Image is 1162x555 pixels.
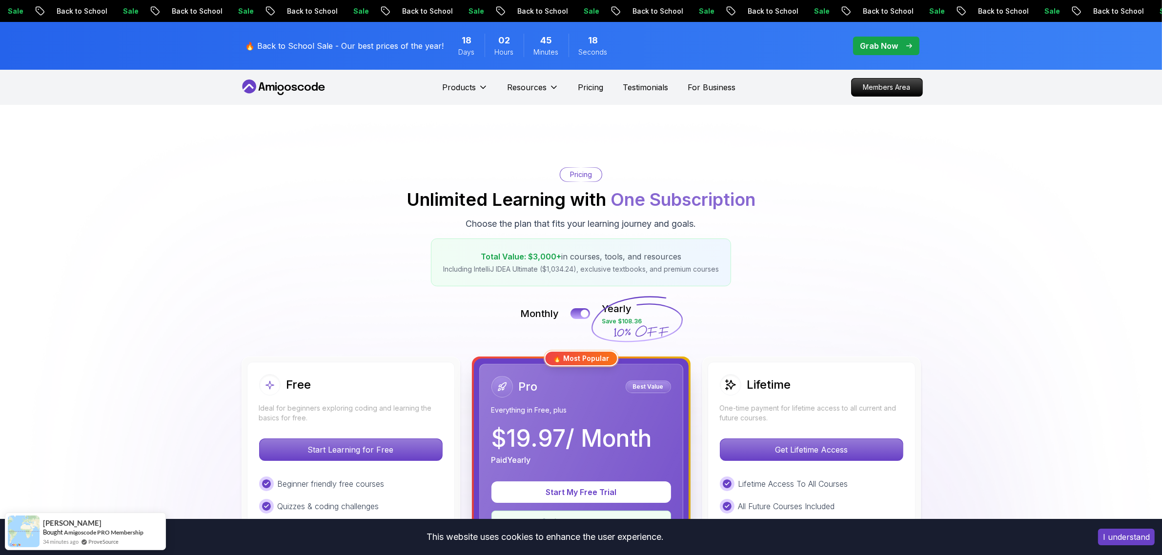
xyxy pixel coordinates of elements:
h2: Unlimited Learning with [407,190,755,209]
a: Testimonials [623,81,669,93]
p: $ 19.97 / Month [491,427,652,450]
p: Sale [575,6,606,16]
button: Get Lifetime Access [720,438,903,461]
p: Best Value [627,382,670,392]
h2: Lifetime [747,377,791,393]
p: Back to School [739,6,805,16]
p: One-time payment for lifetime access to all current and future courses. [720,403,903,423]
button: Start My Free Trial [491,481,671,503]
p: Sale [920,6,952,16]
p: Grab Now [860,40,898,52]
p: Sale [114,6,145,16]
a: Amigoscode PRO Membership [64,529,143,536]
div: This website uses cookies to enhance the user experience. [7,526,1083,548]
p: 🔥 Back to School Sale - Our best prices of the year! [245,40,444,52]
p: Back to School [48,6,114,16]
p: 🛡️ Risk-Free Guarantee [498,517,665,527]
button: Start Learning for Free [259,438,443,461]
p: in courses, tools, and resources [443,251,719,262]
p: Choose the plan that fits your learning journey and goals. [466,217,696,231]
span: 2 Hours [498,34,510,47]
span: 34 minutes ago [43,537,79,546]
p: Start My Free Trial [503,486,659,498]
p: Quizzes & coding challenges [278,500,379,512]
p: Sale [460,6,491,16]
p: Paid Yearly [491,454,531,466]
p: Monthly [520,307,559,320]
p: Back to School [278,6,345,16]
p: Back to School [969,6,1036,16]
a: Members Area [851,78,923,97]
p: Back to School [163,6,229,16]
span: Hours [495,47,514,57]
span: 45 Minutes [540,34,552,47]
p: Including IntelliJ IDEA Ultimate ($1,034.24), exclusive textbooks, and premium courses [443,264,719,274]
p: Sale [690,6,721,16]
span: One Subscription [611,189,755,210]
p: Pricing [570,170,592,179]
p: Back to School [509,6,575,16]
p: Back to School [624,6,690,16]
a: For Business [688,81,736,93]
p: Everything in Free, plus [491,405,671,415]
p: Back to School [854,6,920,16]
span: Minutes [534,47,559,57]
a: Pricing [578,81,604,93]
button: Resources [508,81,559,101]
p: Start Learning for Free [260,439,442,460]
p: Beginner friendly free courses [278,478,385,490]
p: Lifetime Access To All Courses [738,478,848,490]
p: Resources [508,81,547,93]
p: Members Area [852,79,922,96]
p: All Future Courses Included [738,500,835,512]
span: Seconds [579,47,608,57]
span: Total Value: $3,000+ [481,252,561,261]
span: Bought [43,528,63,536]
button: Accept cookies [1098,529,1155,545]
img: provesource social proof notification image [8,515,40,547]
p: Back to School [393,6,460,16]
a: Start Learning for Free [259,445,443,455]
p: Ideal for beginners exploring coding and learning the basics for free. [259,403,443,423]
a: Start My Free Trial [491,487,671,497]
p: Sale [805,6,836,16]
p: Back to School [1084,6,1151,16]
a: ProveSource [88,537,119,546]
span: [PERSON_NAME] [43,519,102,527]
p: Sale [229,6,261,16]
p: Sale [1036,6,1067,16]
span: 18 Days [462,34,471,47]
button: Products [443,81,488,101]
p: Sale [345,6,376,16]
span: 18 Seconds [588,34,598,47]
span: Days [459,47,475,57]
a: Get Lifetime Access [720,445,903,455]
p: Products [443,81,476,93]
h2: Free [286,377,311,393]
h2: Pro [519,379,538,395]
